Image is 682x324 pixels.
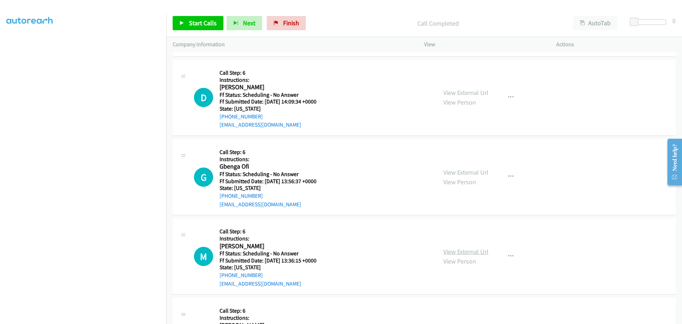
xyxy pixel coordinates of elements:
h5: Ff Submitted Date: [DATE] 13:56:37 +0000 [220,178,316,185]
a: [PHONE_NUMBER] [220,272,263,278]
h5: State: [US_STATE] [220,105,316,112]
h5: Ff Submitted Date: [DATE] 14:09:34 +0000 [220,98,316,105]
a: View External Url [443,89,488,97]
div: 0 [672,16,676,26]
h5: Ff Status: Scheduling - No Answer [220,91,316,99]
h5: Ff Submitted Date: [DATE] 13:36:15 +0000 [220,257,316,264]
div: The call is yet to be attempted [194,88,213,107]
h5: Call Step: 6 [220,69,316,76]
a: View Person [443,98,476,106]
div: The call is yet to be attempted [194,168,213,187]
a: [PHONE_NUMBER] [220,192,263,199]
h1: M [194,247,213,266]
h5: Instructions: [220,235,316,242]
span: Start Calls [189,19,217,27]
h5: State: [US_STATE] [220,185,316,192]
h2: Gbenga Ofi [220,163,316,171]
a: View Person [443,257,476,265]
h5: Call Step: 6 [220,149,316,156]
h5: State: [US_STATE] [220,264,316,271]
h5: Call Step: 6 [220,307,316,314]
h2: [PERSON_NAME] [220,242,316,250]
a: [EMAIL_ADDRESS][DOMAIN_NAME] [220,201,301,208]
a: [EMAIL_ADDRESS][DOMAIN_NAME] [220,280,301,287]
h5: Instructions: [220,76,316,84]
a: View External Url [443,168,488,176]
h5: Instructions: [220,156,316,163]
p: Actions [556,40,676,49]
h5: Ff Status: Scheduling - No Answer [220,171,316,178]
h5: Call Step: 6 [220,228,316,235]
h5: Ff Status: Scheduling - No Answer [220,250,316,257]
p: Company Information [173,40,411,49]
a: Finish [267,16,306,30]
a: Start Calls [173,16,223,30]
p: View [424,40,543,49]
a: [PHONE_NUMBER] [220,113,263,120]
a: View Person [443,178,476,186]
button: Next [227,16,262,30]
iframe: Resource Center [661,134,682,190]
span: Next [243,19,255,27]
div: The call is yet to be attempted [194,247,213,266]
a: [EMAIL_ADDRESS][DOMAIN_NAME] [220,121,301,128]
a: View External Url [443,248,488,256]
span: Finish [283,19,299,27]
h1: D [194,88,213,107]
p: Call Completed [315,18,561,28]
h1: G [194,168,213,187]
h5: Instructions: [220,314,316,322]
h2: [PERSON_NAME] [220,83,316,91]
button: AutoTab [573,16,617,30]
